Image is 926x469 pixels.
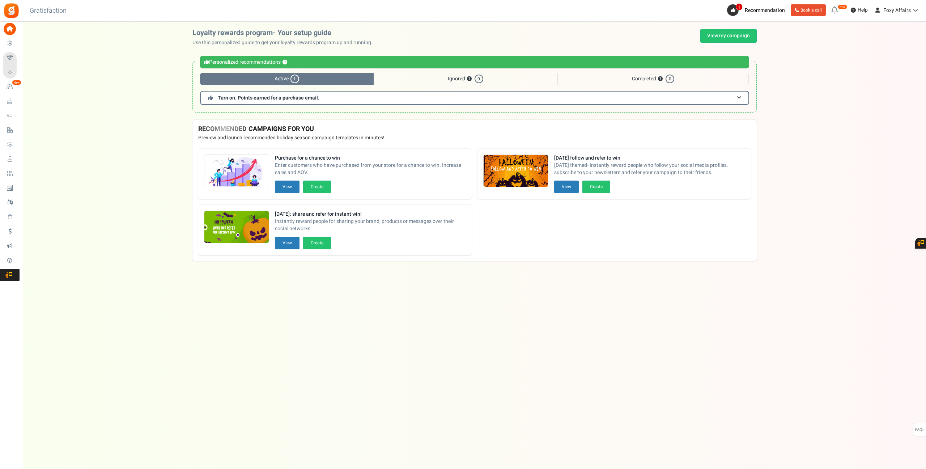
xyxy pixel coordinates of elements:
[218,94,319,102] span: Turn on: Points earned for a purchase email.
[838,4,847,9] em: New
[791,4,826,16] a: Book a call
[283,60,287,65] button: ?
[484,155,548,187] img: Recommended Campaigns
[192,39,378,46] p: Use this personalized guide to get your loyalty rewards program up and running.
[3,81,20,93] a: New
[666,75,674,83] span: 0
[290,75,299,83] span: 1
[736,3,743,10] span: 1
[192,29,378,37] h2: Loyalty rewards program- Your setup guide
[700,29,757,43] a: View my campaign
[554,155,745,162] strong: [DATE] follow and refer to win
[198,126,751,133] h4: RECOMMENDED CAMPAIGNS FOR YOU
[275,181,300,193] button: View
[275,237,300,249] button: View
[883,7,911,14] span: Foxy Affairs
[275,162,466,176] span: Enter customers who have purchased from your store for a chance to win. Increase sales and AOV.
[3,3,20,19] img: Gratisfaction
[554,181,579,193] button: View
[582,181,610,193] button: Create
[22,4,75,18] h3: Gratisfaction
[475,75,483,83] span: 0
[204,211,269,244] img: Recommended Campaigns
[554,162,745,176] span: [DATE] themed- Instantly reward people who follow your social media profiles, subscribe to your n...
[848,4,871,16] a: Help
[374,73,557,85] span: Ignored
[658,77,663,81] button: ?
[200,73,374,85] span: Active
[275,211,466,218] strong: [DATE]: share and refer for instant win!
[745,7,785,14] span: Recommendation
[557,73,749,85] span: Completed
[12,80,21,85] em: New
[204,155,269,187] img: Recommended Campaigns
[856,7,868,14] span: Help
[275,155,466,162] strong: Purchase for a chance to win
[727,4,788,16] a: 1 Recommendation
[915,423,925,437] span: FAQs
[198,134,751,141] p: Preview and launch recommended holiday season campaign templates in minutes!
[200,56,749,68] div: Personalized recommendations
[275,218,466,232] span: Instantly reward people for sharing your brand, products or messages over their social networks
[303,237,331,249] button: Create
[467,77,472,81] button: ?
[303,181,331,193] button: Create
